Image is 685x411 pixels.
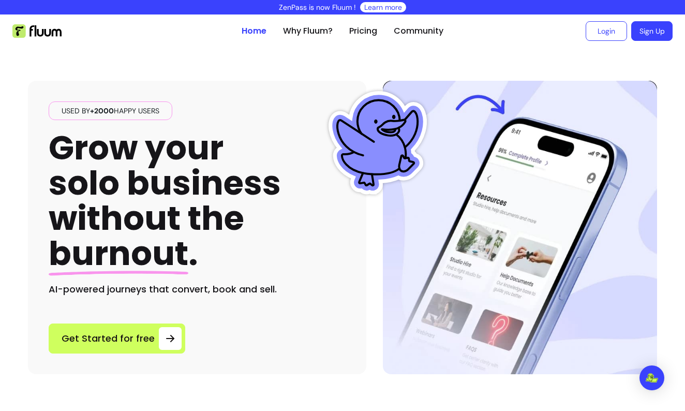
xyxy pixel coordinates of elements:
a: Home [242,25,266,37]
a: Login [586,21,627,41]
img: Hero [383,81,657,374]
a: Why Fluum? [283,25,333,37]
p: ZenPass is now Fluum ! [279,2,356,12]
span: burnout [49,230,188,276]
a: Pricing [349,25,377,37]
a: Sign Up [631,21,673,41]
a: Community [394,25,443,37]
h2: AI-powered journeys that convert, book and sell. [49,282,346,297]
img: Fluum Logo [12,24,62,38]
span: Used by happy users [57,106,163,116]
a: Get Started for free [49,324,185,354]
h1: Grow your solo business without the . [49,130,281,272]
span: +2000 [90,106,114,115]
span: Get Started for free [62,331,155,346]
a: Learn more [364,2,402,12]
div: Open Intercom Messenger [639,365,664,390]
img: Fluum Duck sticker [326,91,429,195]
